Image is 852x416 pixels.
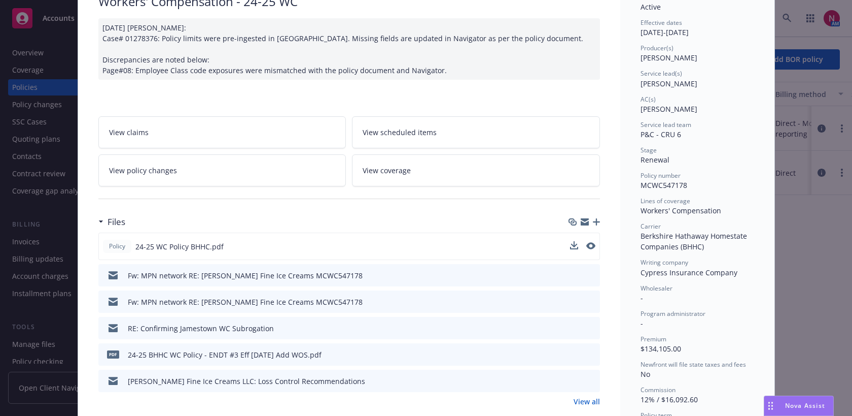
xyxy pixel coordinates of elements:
a: View scheduled items [352,116,600,148]
span: MCWC547178 [641,180,687,190]
span: - [641,318,643,328]
button: preview file [587,323,596,334]
span: Producer(s) [641,44,673,52]
button: download file [571,349,579,360]
button: download file [571,297,579,307]
a: View claims [98,116,346,148]
span: Berkshire Hathaway Homestate Companies (BHHC) [641,231,749,251]
a: View coverage [352,154,600,186]
button: download file [571,323,579,334]
span: 24-25 WC Policy BHHC.pdf [135,241,224,252]
span: Policy number [641,171,681,180]
span: [PERSON_NAME] [641,79,697,88]
div: Drag to move [764,396,777,415]
span: Carrier [641,222,661,231]
span: Active [641,2,661,12]
button: download file [571,376,579,387]
span: Program administrator [641,309,705,318]
span: No [641,369,650,379]
div: Fw: MPN network RE: [PERSON_NAME] Fine Ice Creams MCWC547178 [128,297,363,307]
span: Renewal [641,155,669,165]
span: pdf [107,350,119,358]
div: 24-25 BHHC WC Policy - ENDT #3 Eff [DATE] Add WOS.pdf [128,349,322,360]
button: Nova Assist [764,396,834,416]
button: download file [570,241,578,249]
div: Files [98,215,125,229]
div: [PERSON_NAME] Fine Ice Creams LLC: Loss Control Recommendations [128,376,365,387]
span: Service lead team [641,120,691,129]
div: [DATE] - [DATE] [641,18,754,38]
span: Nova Assist [785,401,825,410]
span: Writing company [641,258,688,267]
span: View policy changes [109,165,177,176]
a: View all [574,396,600,407]
span: AC(s) [641,95,656,104]
span: View scheduled items [363,127,437,138]
span: Lines of coverage [641,197,690,205]
span: Stage [641,146,657,154]
button: preview file [587,349,596,360]
span: [PERSON_NAME] [641,104,697,114]
span: Commission [641,386,676,394]
button: preview file [587,297,596,307]
span: Service lead(s) [641,69,682,78]
span: Wholesaler [641,284,672,293]
div: [DATE] [PERSON_NAME]: Case# 01278376: Policy limits were pre-ingested in [GEOGRAPHIC_DATA]. Missi... [98,18,600,80]
span: View claims [109,127,149,138]
button: preview file [586,241,595,252]
a: View policy changes [98,154,346,186]
button: download file [571,270,579,281]
span: View coverage [363,165,411,176]
span: 12% / $16,092.60 [641,395,698,404]
span: Cypress Insurance Company [641,268,737,277]
button: preview file [586,242,595,249]
div: Workers' Compensation [641,205,754,216]
button: preview file [587,376,596,387]
div: RE: Confirming Jamestown WC Subrogation [128,323,274,334]
button: download file [570,241,578,252]
div: Fw: MPN network RE: [PERSON_NAME] Fine Ice Creams MCWC547178 [128,270,363,281]
span: P&C - CRU 6 [641,130,681,139]
button: preview file [587,270,596,281]
h3: Files [108,215,125,229]
span: Newfront will file state taxes and fees [641,360,746,369]
span: Effective dates [641,18,682,27]
span: Policy [107,242,127,251]
span: - [641,293,643,303]
span: Premium [641,335,666,343]
span: [PERSON_NAME] [641,53,697,62]
span: $134,105.00 [641,344,681,354]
